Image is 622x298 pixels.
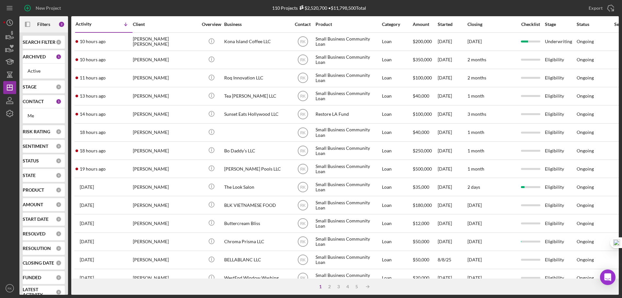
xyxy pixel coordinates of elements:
span: $200,000 [413,39,432,44]
div: 0 [56,39,62,45]
div: Business [224,22,289,27]
span: $12,000 [413,221,429,226]
b: SEARCH FILTER [23,40,55,45]
div: [DATE] [438,160,467,177]
div: Eligibility [545,51,576,68]
b: ARCHIVED [23,54,46,59]
div: Eligibility [545,124,576,141]
div: [DATE] [438,178,467,196]
div: Ongoing [577,185,594,190]
b: CONTACT [23,99,44,104]
text: RK [300,258,305,262]
div: Small Business Community Loan [316,197,380,214]
div: Tea [PERSON_NAME] LLC [224,88,289,105]
div: Category [382,22,412,27]
b: Filters [37,22,50,27]
div: 4 [343,284,352,289]
div: Stage [545,22,576,27]
div: Eligibility [545,142,576,159]
div: Loan [382,269,412,287]
div: [PERSON_NAME] [133,69,198,87]
div: 0 [56,289,62,295]
button: Export [582,2,619,15]
div: [PERSON_NAME] [133,160,198,177]
div: Started [438,22,467,27]
div: Loan [382,88,412,105]
time: 2025-08-13 21:58 [80,221,94,226]
div: Loan [382,124,412,141]
div: Contact [291,22,315,27]
div: 0 [56,216,62,222]
div: Roq Innovation LLC [224,69,289,87]
div: [PERSON_NAME] Pools LLC [224,160,289,177]
time: 2025-10-09 04:32 [80,75,106,80]
div: Activity [75,21,104,27]
div: [PERSON_NAME] [133,269,198,287]
div: [DATE] [438,124,467,141]
div: 8/8/25 [438,251,467,268]
span: $500,000 [413,166,432,172]
time: 2025-08-26 01:51 [80,203,94,208]
div: Ongoing [577,130,594,135]
b: CLOSING DATE [23,260,54,266]
time: 2025-10-08 21:13 [80,166,106,172]
div: [PERSON_NAME] [PERSON_NAME] [133,33,198,50]
div: Amount [413,22,437,27]
text: RK [300,221,305,226]
text: RK [300,58,305,62]
time: 1 month [467,166,484,172]
time: 2025-08-07 17:12 [80,275,94,280]
text: RK [300,203,305,208]
div: Small Business Community Loan [316,178,380,196]
time: 2025-08-08 20:07 [80,257,94,262]
div: Bo Daddy’s LLC [224,142,289,159]
div: Small Business Community Loan [316,33,380,50]
div: Small Business Community Loan [316,69,380,87]
div: [DATE] [438,197,467,214]
time: 1 month [467,93,484,99]
div: Closing [467,22,516,27]
span: $100,000 [413,111,432,117]
time: [DATE] [467,202,482,208]
span: $180,000 [413,202,432,208]
time: 2025-10-09 01:34 [80,112,106,117]
span: $350,000 [413,57,432,62]
div: 1 [56,99,62,104]
span: $40,000 [413,93,429,99]
div: 5 [352,284,361,289]
div: [DATE] [438,51,467,68]
text: RK [300,112,305,117]
div: Ongoing [577,39,594,44]
div: [PERSON_NAME] [133,251,198,268]
div: Eligibility [545,251,576,268]
time: 2025-10-09 05:35 [80,57,106,62]
div: Loan [382,178,412,196]
div: Eligibility [545,160,576,177]
text: RK [300,149,305,153]
span: $20,000 [413,275,429,280]
time: 2 months [467,75,486,80]
div: BLK VIETNAMESE FOOD [224,197,289,214]
div: Loan [382,142,412,159]
time: 3 months [467,111,486,117]
div: Eligibility [545,215,576,232]
span: $35,000 [413,184,429,190]
div: Kona Island Coffee LLC [224,33,289,50]
div: Loan [382,51,412,68]
text: RK [7,287,12,290]
div: [DATE] [438,142,467,159]
div: [PERSON_NAME] [133,178,198,196]
div: Small Business Community Loan [316,124,380,141]
div: Small Business Community Loan [316,251,380,268]
div: 0 [56,143,62,149]
text: RK [300,130,305,135]
div: Ongoing [577,57,594,62]
div: Loan [382,197,412,214]
div: Small Business Community Loan [316,215,380,232]
time: [DATE] [467,39,482,44]
time: 2025-10-08 22:04 [80,130,106,135]
div: 0 [56,275,62,280]
time: [DATE] [467,221,482,226]
div: [DATE] [438,269,467,287]
div: 0 [56,187,62,193]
